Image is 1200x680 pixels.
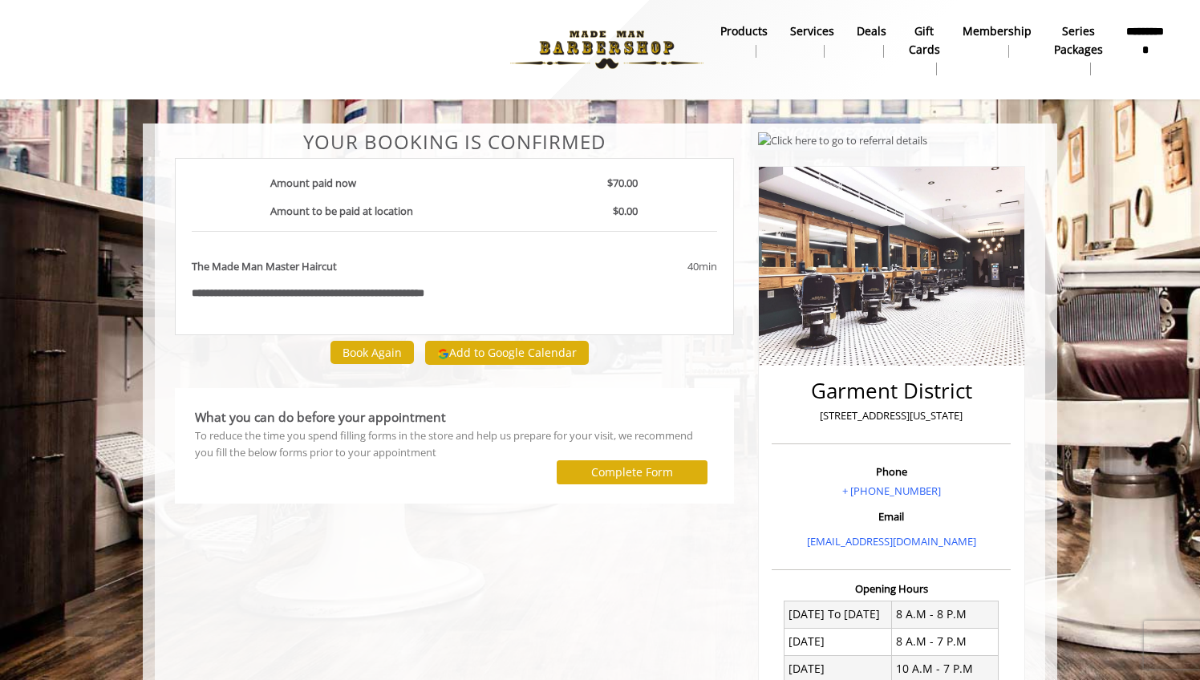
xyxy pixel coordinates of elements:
[175,132,734,152] center: Your Booking is confirmed
[330,341,414,364] button: Book Again
[195,427,714,461] div: To reduce the time you spend filling forms in the store and help us prepare for your visit, we re...
[909,22,940,59] b: gift cards
[776,466,1007,477] h3: Phone
[898,20,951,79] a: Gift cardsgift cards
[963,22,1032,40] b: Membership
[784,628,892,655] td: [DATE]
[591,466,673,479] label: Complete Form
[784,601,892,628] td: [DATE] To [DATE]
[857,22,886,40] b: Deals
[1054,22,1103,59] b: Series packages
[425,341,589,365] button: Add to Google Calendar
[779,20,845,62] a: ServicesServices
[845,20,898,62] a: DealsDeals
[720,22,768,40] b: products
[891,628,999,655] td: 8 A.M - 7 P.M
[557,460,707,484] button: Complete Form
[891,601,999,628] td: 8 A.M - 8 P.M
[270,204,413,218] b: Amount to be paid at location
[772,583,1011,594] h3: Opening Hours
[776,407,1007,424] p: [STREET_ADDRESS][US_STATE]
[557,258,716,275] div: 40min
[195,408,446,426] b: What you can do before your appointment
[270,176,356,190] b: Amount paid now
[1043,20,1114,79] a: Series packagesSeries packages
[607,176,638,190] b: $70.00
[842,484,941,498] a: + [PHONE_NUMBER]
[709,20,779,62] a: Productsproducts
[807,534,976,548] a: [EMAIL_ADDRESS][DOMAIN_NAME]
[613,204,638,218] b: $0.00
[951,20,1043,62] a: MembershipMembership
[776,379,1007,403] h2: Garment District
[776,511,1007,522] h3: Email
[497,6,717,94] img: Made Man Barbershop logo
[758,132,927,149] img: Click here to go to referral details
[192,258,337,275] b: The Made Man Master Haircut
[790,22,834,40] b: Services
